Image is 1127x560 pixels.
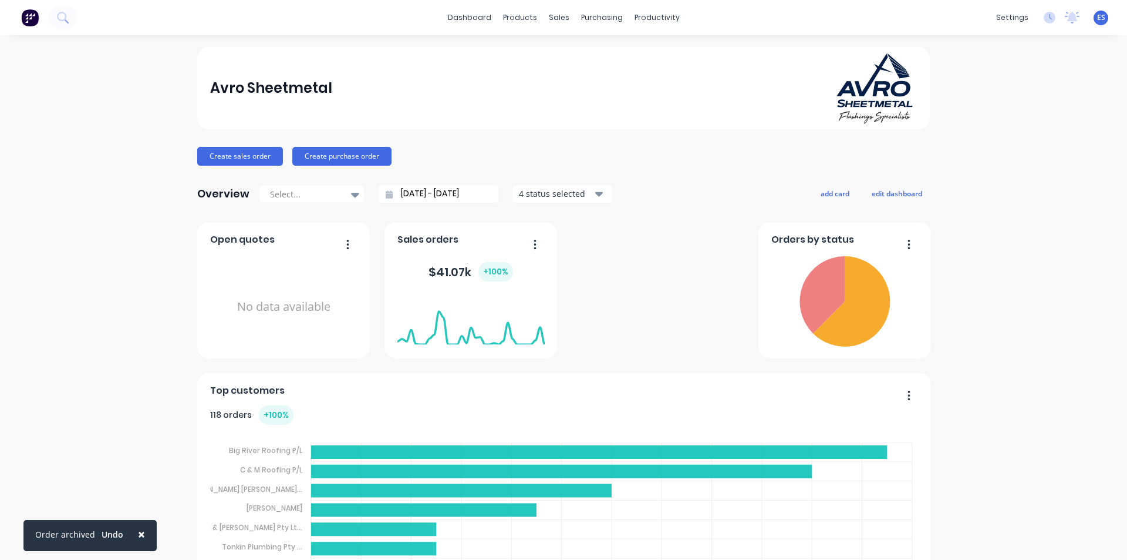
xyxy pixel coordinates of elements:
[629,9,686,26] div: productivity
[864,186,930,201] button: edit dashboard
[197,147,283,166] button: Create sales order
[210,405,293,425] div: 118 orders
[771,233,854,247] span: Orders by status
[259,405,293,425] div: + 100 %
[126,520,157,548] button: Close
[292,147,392,166] button: Create purchase order
[397,233,458,247] span: Sales orders
[210,384,285,398] span: Top customers
[138,526,145,542] span: ×
[197,182,249,206] div: Overview
[1097,12,1105,23] span: ES
[210,233,275,247] span: Open quotes
[543,9,575,26] div: sales
[210,76,332,100] div: Avro Sheetmetal
[575,9,629,26] div: purchasing
[210,252,357,363] div: No data available
[240,465,303,475] tspan: C & M Roofing P/L
[835,52,917,125] img: Avro Sheetmetal
[95,526,130,544] button: Undo
[229,445,303,455] tspan: Big River Roofing P/L
[519,187,593,200] div: 4 status selected
[497,9,543,26] div: products
[21,9,39,26] img: Factory
[247,503,302,513] tspan: [PERSON_NAME]
[813,186,857,201] button: add card
[442,9,497,26] a: dashboard
[222,542,302,552] tspan: Tonkin Plumbing Pty ...
[512,185,612,203] button: 4 status selected
[35,528,95,541] div: Order archived
[207,522,302,532] tspan: J & [PERSON_NAME] Pty Lt...
[990,9,1034,26] div: settings
[478,262,513,281] div: + 100 %
[428,262,513,281] div: $ 41.07k
[184,484,302,494] tspan: [PERSON_NAME] [PERSON_NAME]...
